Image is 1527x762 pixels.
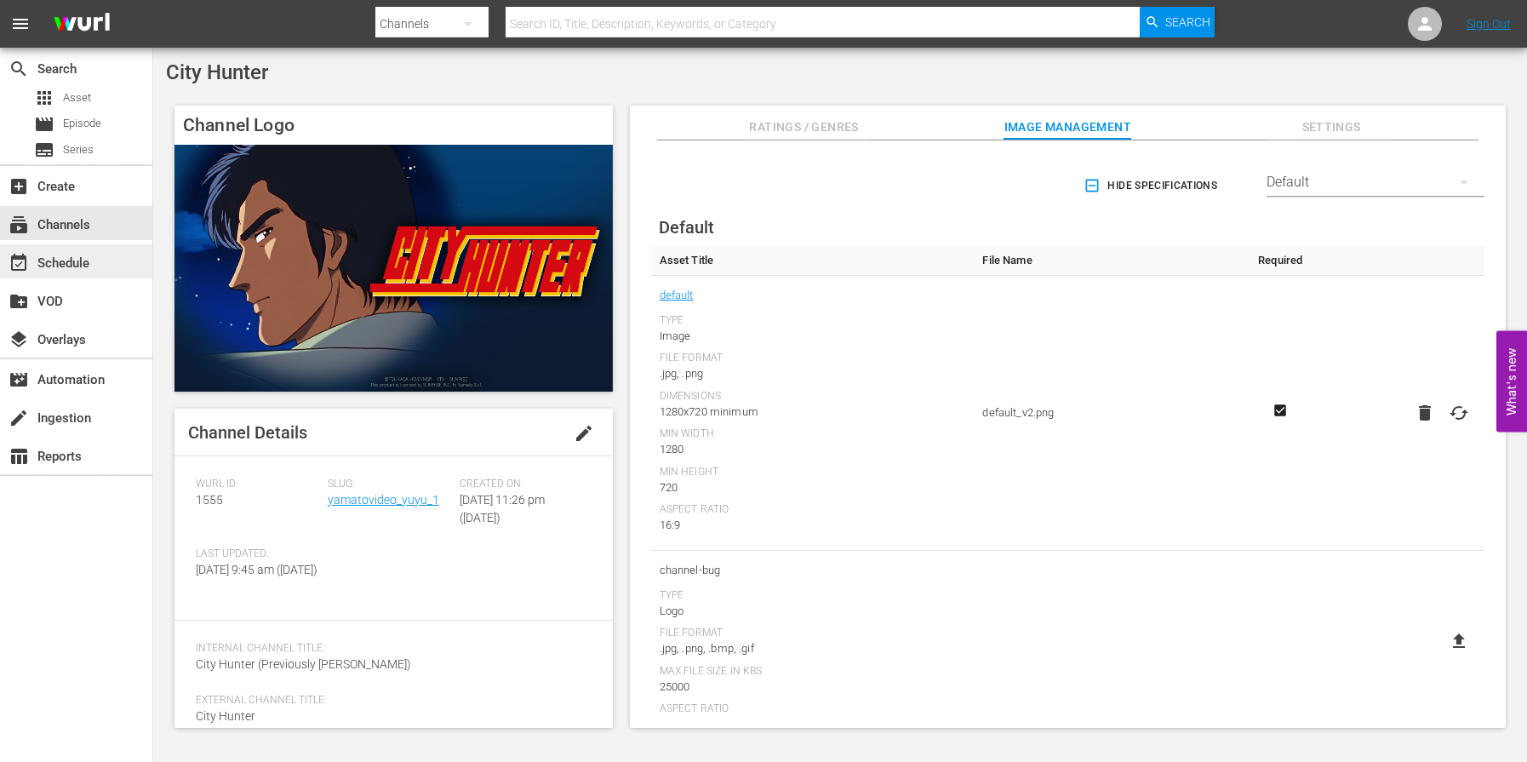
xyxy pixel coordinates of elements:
div: Type [660,314,966,328]
span: Slug: [328,478,451,491]
div: File Format [660,352,966,365]
th: Required [1246,245,1314,276]
div: Default [1267,158,1484,206]
div: .jpg, .png [660,365,966,382]
span: Schedule [9,253,29,273]
img: City Hunter [174,145,613,391]
div: Image [660,328,966,345]
td: default_v2.png [974,276,1246,551]
div: .jpg, .png, .bmp, .gif [660,640,966,657]
div: 1280 [660,441,966,458]
span: Ratings / Genres [741,117,868,138]
div: 1280x720 minimum [660,404,966,421]
span: Channels [9,215,29,235]
th: File Name [974,245,1246,276]
span: Ingestion [9,408,29,428]
span: Channel Details [188,422,307,443]
span: Reports [9,446,29,467]
span: Internal Channel Title: [196,642,583,656]
span: Overlays [9,329,29,350]
span: Search [1165,7,1210,37]
a: yamatovideo_yuyu_1 [328,493,439,507]
div: Min Height [660,466,966,479]
span: Created On: [460,478,583,491]
span: City Hunter [166,60,268,84]
span: Automation [9,370,29,390]
div: 720 [660,479,966,496]
span: [DATE] 9:45 am ([DATE]) [196,563,317,576]
a: default [660,284,694,307]
span: Search [9,59,29,79]
button: Hide Specifications [1080,162,1224,209]
span: channel-bug [660,559,966,582]
span: Asset [34,88,54,108]
div: Logo [660,603,966,620]
span: VOD [9,291,29,312]
span: Image Management [1004,117,1131,138]
span: menu [10,14,31,34]
th: Asset Title [651,245,975,276]
img: ans4CAIJ8jUAAAAAAAAAAAAAAAAAAAAAAAAgQb4GAAAAAAAAAAAAAAAAAAAAAAAAJMjXAAAAAAAAAAAAAAAAAAAAAAAAgAT5G... [41,4,123,44]
span: External Channel Title: [196,694,583,708]
div: 16:9 [660,517,966,534]
span: Asset [63,89,91,106]
span: Hide Specifications [1087,177,1217,195]
span: 1555 [196,493,223,507]
div: Aspect Ratio [660,702,966,716]
div: Dimensions [660,390,966,404]
span: Episode [63,115,101,132]
div: Min Width [660,427,966,441]
span: edit [574,423,594,444]
button: Search [1140,7,1215,37]
div: File Format [660,627,966,640]
span: Wurl ID: [196,478,319,491]
button: Open Feedback Widget [1496,330,1527,432]
span: City Hunter [196,709,255,723]
span: Episode [34,114,54,135]
span: Create [9,176,29,197]
div: 25000 [660,679,966,696]
a: Sign Out [1467,17,1511,31]
div: Aspect Ratio [660,503,966,517]
button: edit [563,413,604,454]
div: Type [660,589,966,603]
span: [DATE] 11:26 pm ([DATE]) [460,493,545,524]
span: Last Updated: [196,547,319,561]
div: Max File Size In Kbs [660,665,966,679]
span: Series [63,141,94,158]
h4: Channel Logo [174,106,613,145]
span: Settings [1267,117,1395,138]
span: Series [34,140,54,160]
span: Default [659,217,714,238]
svg: Required [1270,403,1290,418]
span: City Hunter (Previously [PERSON_NAME]) [196,657,411,671]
